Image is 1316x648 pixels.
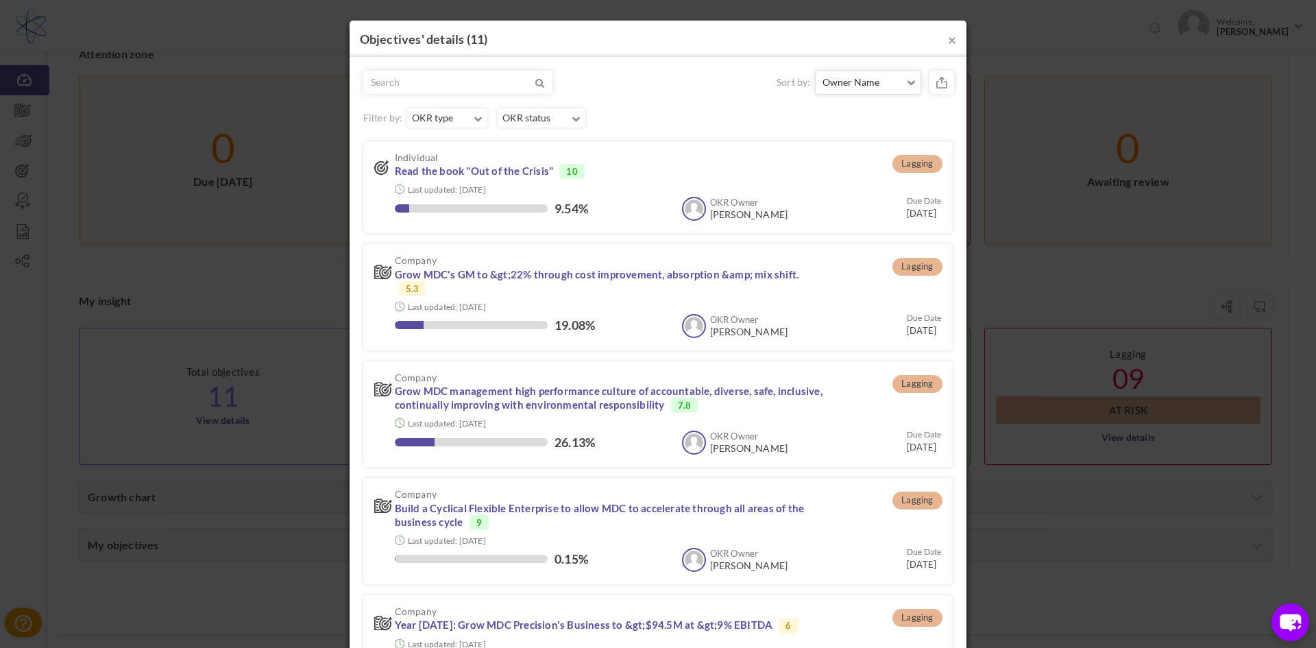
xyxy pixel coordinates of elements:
[815,71,921,95] button: Owner Name
[559,164,584,179] span: 10
[710,431,759,442] b: OKR Owner
[822,75,903,89] span: Owner Name
[408,418,486,429] small: Last updated: [DATE]
[892,155,942,173] span: Lagging
[907,194,942,219] small: [DATE]
[710,548,759,559] b: OKR Owner
[555,318,595,332] label: 19.08%
[892,258,942,276] span: Lagging
[907,429,942,440] small: Due Date
[502,109,550,126] b: OKR status
[779,618,798,633] span: 6
[907,428,942,453] small: [DATE]
[412,109,453,126] b: OKR type
[395,268,799,282] a: Grow MDC's GM to &gt;22% through cost improvement, absorption &amp; mix shift.
[470,515,489,530] span: 9
[395,152,825,163] span: Individual
[360,31,956,49] h4: Objectives' details ( )
[395,502,805,529] a: Build a Cyclical Flexible Enterprise to allow MDC to accelerate through all areas of the business...
[555,435,595,449] label: 26.13%
[710,209,788,220] span: [PERSON_NAME]
[363,113,403,123] label: Filter by:
[395,385,822,412] a: Grow MDC management high performance culture of accountable, diverse, safe, inclusive, continuall...
[710,560,788,571] span: [PERSON_NAME]
[907,545,942,571] small: [DATE]
[408,184,486,195] small: Last updated: [DATE]
[710,443,788,454] span: [PERSON_NAME]
[1271,603,1309,641] button: chat-button
[408,302,486,312] small: Last updated: [DATE]
[892,492,942,509] span: Lagging
[710,197,759,208] b: OKR Owner
[907,313,942,323] small: Due Date
[470,32,484,47] span: 11
[399,281,426,296] span: 5.3
[710,314,759,325] b: OKR Owner
[555,552,588,566] label: 0.15%
[395,489,825,499] span: Company
[671,398,698,413] span: 7.8
[408,536,486,546] small: Last updated: [DATE]
[710,326,788,337] span: [PERSON_NAME]
[395,372,825,383] span: Company
[555,202,588,215] label: 9.54%
[407,108,487,128] button: OKR type
[364,71,494,93] input: Search
[929,71,954,94] small: Export
[948,32,956,47] button: ×
[907,311,942,337] small: [DATE]
[395,165,554,178] a: Read the book "Out of the Crisis"
[498,108,585,128] button: OKR status
[892,375,942,393] span: Lagging
[395,606,825,616] span: Company
[777,75,811,89] label: Sort by:
[395,619,773,632] a: Year [DATE]: Grow MDC Precision's Business to &gt;$94.5M at &gt;9% EBITDA
[907,195,942,206] small: Due Date
[907,547,942,557] small: Due Date
[395,255,825,265] span: Company
[892,609,942,627] span: Lagging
